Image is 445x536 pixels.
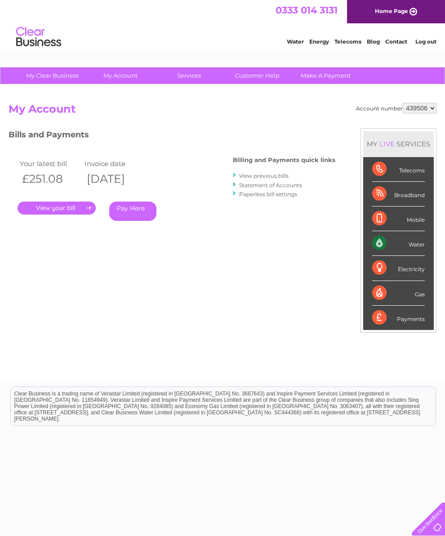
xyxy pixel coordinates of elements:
a: Water [287,38,304,45]
a: Telecoms [334,38,361,45]
a: Paperless bill settings [239,191,297,198]
h3: Bills and Payments [9,128,335,144]
a: My Account [84,67,158,84]
a: Customer Help [220,67,294,84]
a: Log out [415,38,436,45]
td: Invoice date [82,158,147,170]
div: Mobile [372,206,425,231]
div: MY SERVICES [363,131,434,157]
div: Payments [372,306,425,330]
th: £251.08 [18,170,82,188]
div: LIVE [378,140,396,148]
a: Pay Here [109,202,156,221]
div: Electricity [372,256,425,281]
a: Contact [385,38,407,45]
div: Gas [372,281,425,306]
img: logo.png [16,23,62,51]
a: . [18,202,96,215]
a: 0333 014 3131 [276,4,338,16]
th: [DATE] [82,170,147,188]
a: Statement of Accounts [239,182,302,189]
a: My Clear Business [15,67,89,84]
div: Account number [356,103,436,114]
div: Telecoms [372,157,425,182]
td: Your latest bill [18,158,82,170]
a: Energy [309,38,329,45]
a: Make A Payment [289,67,363,84]
a: View previous bills [239,172,289,179]
h2: My Account [9,103,436,120]
div: Water [372,231,425,256]
a: Blog [367,38,380,45]
div: Clear Business is a trading name of Verastar Limited (registered in [GEOGRAPHIC_DATA] No. 3667643... [11,5,436,44]
h4: Billing and Payments quick links [233,157,335,163]
a: Services [152,67,226,84]
div: Broadband [372,182,425,206]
